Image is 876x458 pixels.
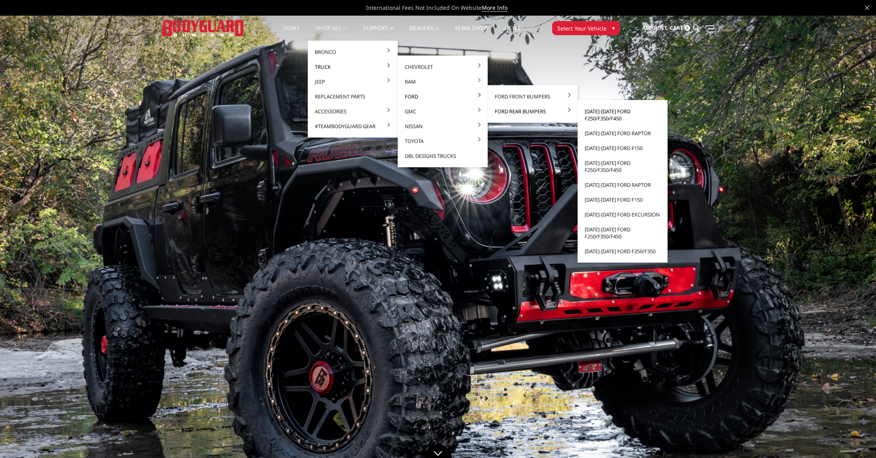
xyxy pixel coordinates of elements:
a: GMC [401,104,485,119]
a: [DATE]-[DATE] Ford F150 [581,141,664,156]
a: Nissan [401,119,485,134]
img: BODYGUARD BUMPERS [162,20,244,36]
a: News [504,25,521,41]
a: #TeamBodyguard Gear [311,119,395,134]
a: Support [363,25,394,41]
button: 1 of 5 [840,231,848,243]
a: Click to Down [424,444,452,458]
button: 5 of 5 [840,281,848,293]
a: Account [642,18,667,39]
a: [DATE]-[DATE] Ford F250/F350/F450 [581,222,664,244]
a: Truck [311,59,395,74]
a: Toyota [401,134,485,148]
a: [DATE]-[DATE] Ford Excursion [581,207,664,222]
span: ▾ [612,24,615,32]
a: Ford [401,89,485,104]
a: SEMA Show [455,25,489,41]
a: [DATE]-[DATE] Ford F250/F350/F450 [581,104,664,126]
a: Jeep [311,74,395,89]
span: Select Your Vehicle [557,24,607,32]
button: 4 of 5 [840,268,848,281]
a: Replacement Parts [311,89,395,104]
a: Ford Rear Bumpers [491,104,574,119]
button: 3 of 5 [840,256,848,268]
a: shop all [316,25,347,41]
a: DBL Designs Trucks [401,148,485,163]
a: Home [283,25,300,41]
a: Chevrolet [401,59,485,74]
button: 2 of 5 [840,243,848,256]
a: [DATE]-[DATE] Ford F250/F350 [581,244,664,259]
iframe: Chat Widget [837,420,876,458]
a: [DATE]-[DATE] Ford F250/F350/F450 [581,156,664,177]
a: Bronco [311,45,395,59]
a: [DATE]-[DATE] Ford Raptor [581,177,664,192]
a: Cart 0 [670,18,690,39]
span: Cart [670,24,683,31]
a: Ram [401,74,485,89]
span: 0 [684,25,690,31]
a: Accessories [311,104,395,119]
a: Dealers [409,25,439,41]
span: Account [642,24,667,31]
a: More Info [482,4,508,12]
button: Select Your Vehicle [552,21,620,35]
a: [DATE]-[DATE] Ford Raptor [581,126,664,141]
a: Ford Front Bumpers [491,89,574,104]
a: [DATE]-[DATE] Ford F150 [581,192,664,207]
